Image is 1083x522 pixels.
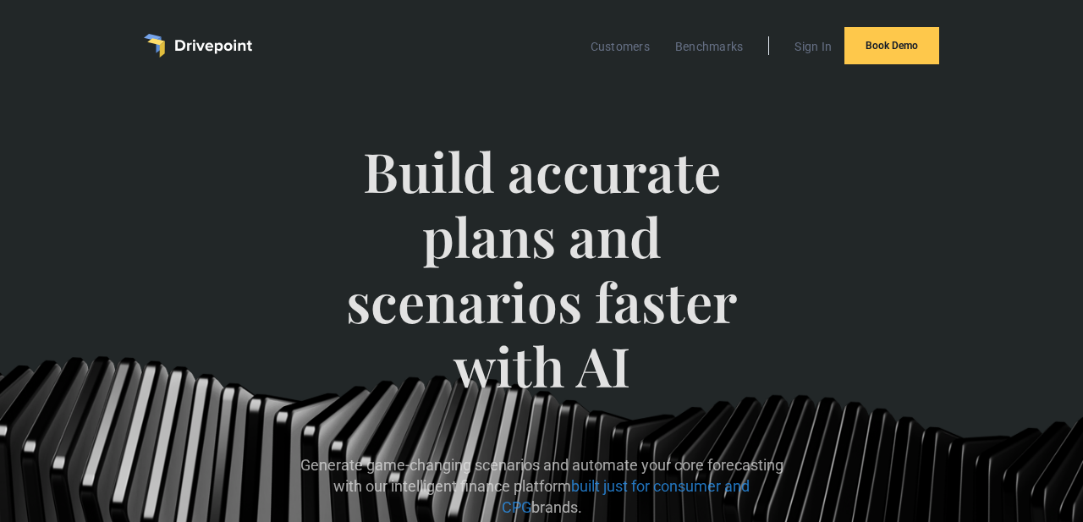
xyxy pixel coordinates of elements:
a: home [144,34,252,58]
p: Generate game-changing scenarios and automate your core forecasting with our intelligent finance ... [298,455,785,519]
a: Book Demo [844,27,939,64]
span: built just for consumer and CPG [502,478,750,517]
a: Sign In [786,36,840,58]
span: Build accurate plans and scenarios faster with AI [298,139,785,432]
a: Benchmarks [667,36,752,58]
a: Customers [582,36,658,58]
